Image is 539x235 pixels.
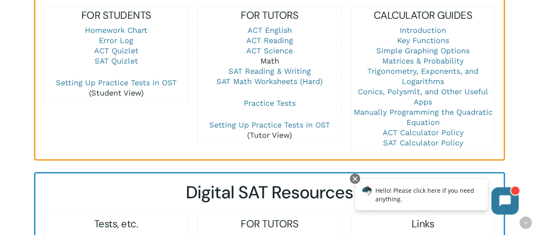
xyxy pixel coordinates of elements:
[357,87,488,106] a: Conics, Polysmlt, and Other Useful Apps
[44,78,187,98] p: (Student View)
[382,56,464,65] a: Matrices & Probability
[198,217,341,230] h5: FOR TUTORS
[56,78,177,87] a: Setting Up Practice Tests in OST
[346,172,527,223] iframe: Chatbot
[44,217,187,230] h5: Tests, etc.
[376,46,470,55] a: Simple Graphing Options
[367,67,478,86] a: Trigonometry, Exponents, and Logarithms
[248,26,292,35] a: ACT English
[400,26,446,35] a: Introduction
[44,9,187,22] h5: FOR STUDENTS
[351,9,494,22] h5: CALCULATOR GUIDES
[353,107,492,127] a: Manually Programming the Quadratic Equation
[95,56,138,65] a: SAT Quizlet
[99,36,133,45] a: Error Log
[198,9,341,22] h5: FOR TUTORS
[351,217,494,230] h5: Links
[209,120,330,129] a: Setting Up Practice Tests in OST
[44,182,495,203] h2: Digital SAT Resources
[397,36,449,45] a: Key Functions
[246,46,293,55] a: ACT Science
[198,120,341,140] p: (Tutor View)
[85,26,147,35] a: Homework Chart
[244,99,296,107] a: Practice Tests
[260,56,279,65] a: Math
[246,36,293,45] a: ACT Reading
[382,128,463,137] a: ACT Calculator Policy
[383,138,463,147] a: SAT Calculator Policy
[216,77,323,86] a: SAT Math Worksheets (Hard)
[228,67,311,75] a: SAT Reading & Writing
[94,46,138,55] a: ACT Quizlet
